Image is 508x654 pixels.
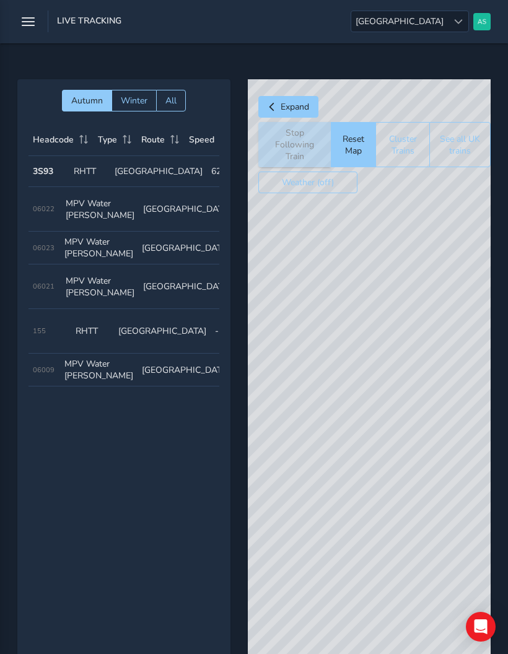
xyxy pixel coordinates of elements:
[165,95,177,107] span: All
[33,365,55,375] span: 06009
[211,309,253,354] td: --
[138,354,234,386] td: [GEOGRAPHIC_DATA]
[258,96,318,118] button: Expand
[121,95,147,107] span: Winter
[429,122,491,167] button: See all UK trains
[62,90,112,111] button: Autumn
[98,134,117,146] span: Type
[33,243,55,253] span: 06023
[60,354,138,386] td: MPV Water [PERSON_NAME]
[69,156,110,187] td: RHTT
[139,264,235,309] td: [GEOGRAPHIC_DATA]
[141,134,165,146] span: Route
[57,15,121,32] span: Live Tracking
[351,11,448,32] span: [GEOGRAPHIC_DATA]
[61,187,139,232] td: MPV Water [PERSON_NAME]
[139,187,235,232] td: [GEOGRAPHIC_DATA]
[466,612,496,642] div: Open Intercom Messenger
[114,309,211,354] td: [GEOGRAPHIC_DATA]
[258,172,357,193] button: Weather (off)
[110,156,207,187] td: [GEOGRAPHIC_DATA]
[189,134,214,146] span: Speed
[33,282,55,291] span: 06021
[33,165,53,177] strong: 3S93
[156,90,186,111] button: All
[331,122,376,167] button: Reset Map
[33,204,55,214] span: 06022
[71,95,103,107] span: Autumn
[61,264,139,309] td: MPV Water [PERSON_NAME]
[207,156,248,187] td: 62mph
[138,232,234,264] td: [GEOGRAPHIC_DATA]
[60,232,138,264] td: MPV Water [PERSON_NAME]
[71,309,114,354] td: RHTT
[112,90,156,111] button: Winter
[473,13,491,30] img: diamond-layout
[33,134,74,146] span: Headcode
[33,326,46,336] span: 155
[375,122,429,167] button: Cluster Trains
[281,101,309,113] span: Expand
